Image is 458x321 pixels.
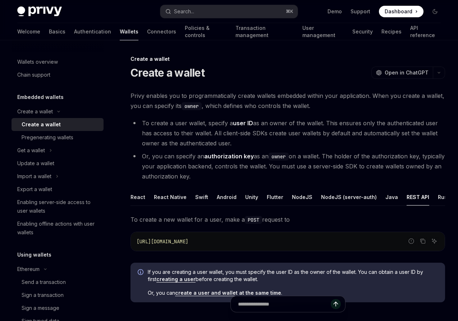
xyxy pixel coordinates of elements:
[12,68,104,81] a: Chain support
[130,91,445,111] span: Privy enables you to programmatically create wallets embedded within your application. When you c...
[17,172,51,181] div: Import a wallet
[17,58,58,66] div: Wallets overview
[286,9,293,14] span: ⌘ K
[12,217,104,239] a: Enabling offline actions with user wallets
[407,236,416,246] button: Report incorrect code
[267,189,283,205] div: Flutter
[17,93,64,101] h5: Embedded wallets
[12,105,104,118] button: Toggle Create a wallet section
[130,214,445,225] span: To create a new wallet for a user, make a request to
[12,55,104,68] a: Wallets overview
[430,236,439,246] button: Ask AI
[17,146,45,155] div: Get a wallet
[130,55,445,63] div: Create a wallet
[17,250,51,259] h5: Using wallets
[130,151,445,181] li: Or, you can specify an as an on a wallet. The holder of the authorization key, typically your app...
[385,69,429,76] span: Open in ChatGPT
[12,263,104,276] button: Toggle Ethereum section
[130,118,445,148] li: To create a user wallet, specify a as an owner of the wallet. This ensures only the authenticated...
[321,189,377,205] div: NodeJS (server-auth)
[22,133,73,142] div: Pregenerating wallets
[156,276,196,282] a: creating a user
[410,23,441,40] a: API reference
[238,296,331,312] input: Ask a question...
[120,23,138,40] a: Wallets
[49,23,65,40] a: Basics
[22,120,61,129] div: Create a wallet
[292,189,312,205] div: NodeJS
[185,23,227,40] a: Policies & controls
[195,189,208,205] div: Swift
[385,8,412,15] span: Dashboard
[22,291,64,299] div: Sign a transaction
[174,7,194,16] div: Search...
[17,71,50,79] div: Chain support
[74,23,111,40] a: Authentication
[12,118,104,131] a: Create a wallet
[351,8,370,15] a: Support
[130,66,205,79] h1: Create a wallet
[12,157,104,170] a: Update a wallet
[438,189,449,205] div: Rust
[418,236,427,246] button: Copy the contents from the code block
[381,23,402,40] a: Recipes
[12,196,104,217] a: Enabling server-side access to user wallets
[17,265,40,273] div: Ethereum
[17,6,62,17] img: dark logo
[217,189,237,205] div: Android
[245,216,262,224] code: POST
[12,131,104,144] a: Pregenerating wallets
[233,119,253,127] strong: user ID
[12,144,104,157] button: Toggle Get a wallet section
[17,220,99,237] div: Enabling offline actions with user wallets
[182,102,202,110] code: owner
[175,290,281,296] a: create a user and wallet at the same time
[148,289,438,297] span: Or, you can .
[138,269,145,276] svg: Info
[12,302,104,315] a: Sign a message
[17,23,40,40] a: Welcome
[137,238,188,245] span: [URL][DOMAIN_NAME]
[352,23,373,40] a: Security
[22,304,59,312] div: Sign a message
[245,189,258,205] div: Unity
[385,189,398,205] div: Java
[17,198,99,215] div: Enabling server-side access to user wallets
[17,185,52,194] div: Export a wallet
[12,170,104,183] button: Toggle Import a wallet section
[17,107,53,116] div: Create a wallet
[12,289,104,302] a: Sign a transaction
[407,189,429,205] div: REST API
[235,23,294,40] a: Transaction management
[154,189,187,205] div: React Native
[371,67,433,79] button: Open in ChatGPT
[328,8,342,15] a: Demo
[379,6,423,17] a: Dashboard
[22,278,66,286] div: Send a transaction
[204,153,254,160] strong: authorization key
[269,153,289,160] code: owner
[148,268,438,283] span: If you are creating a user wallet, you must specify the user ID as the owner of the wallet. You c...
[302,23,344,40] a: User management
[12,276,104,289] a: Send a transaction
[147,23,176,40] a: Connectors
[130,189,145,205] div: React
[331,299,341,309] button: Send message
[12,183,104,196] a: Export a wallet
[429,6,441,17] button: Toggle dark mode
[17,159,54,168] div: Update a wallet
[160,5,298,18] button: Open search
